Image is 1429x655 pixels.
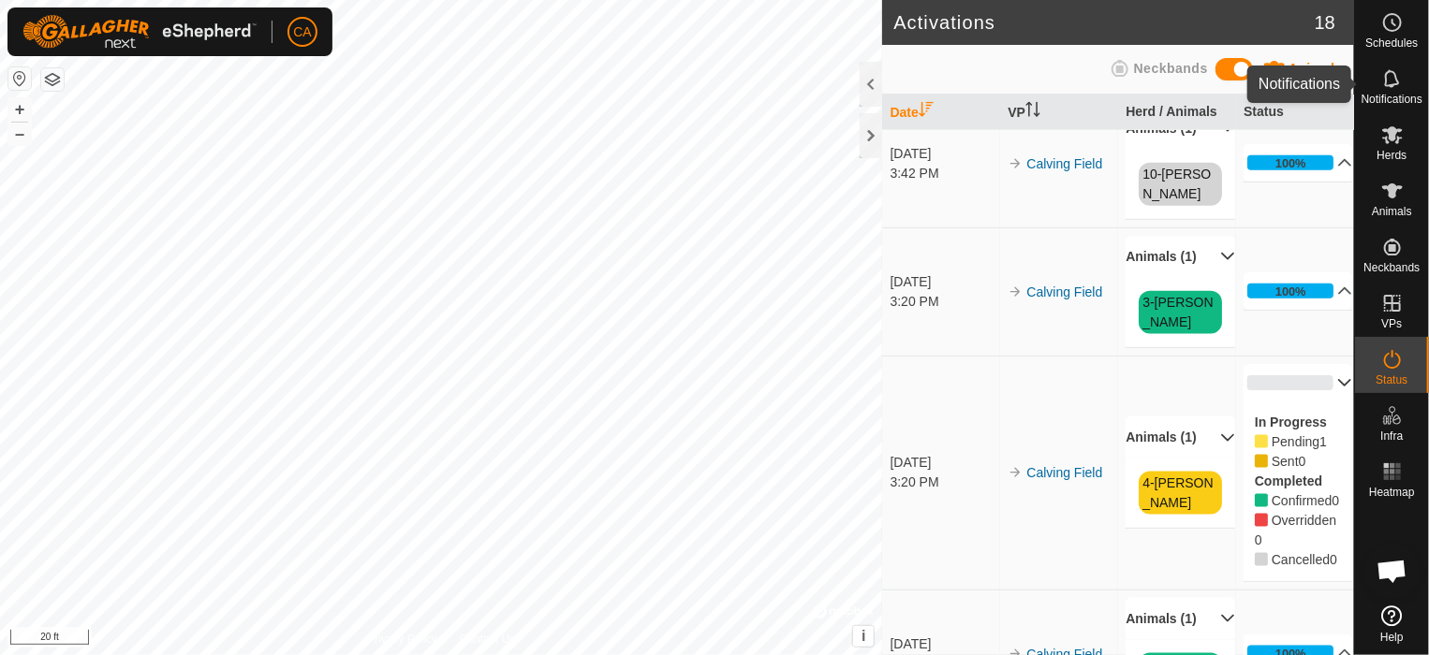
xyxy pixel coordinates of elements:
[1008,465,1023,480] img: arrow
[1380,430,1403,442] span: Infra
[1255,473,1322,488] label: Completed
[862,628,865,644] span: i
[1008,284,1023,299] img: arrow
[1362,94,1422,105] span: Notifications
[890,272,998,292] div: [DATE]
[1275,154,1306,172] div: 100%
[1247,284,1333,298] div: 100%
[1365,37,1418,49] span: Schedules
[1275,283,1306,300] div: 100%
[1355,598,1429,650] a: Help
[1319,434,1327,449] span: Pending
[1377,150,1407,161] span: Herds
[1289,61,1343,76] span: Animals
[919,105,934,120] p-sorticon: Activate to sort
[1330,552,1337,567] span: Cancelled
[1272,454,1299,469] span: Pending
[1244,272,1352,310] p-accordion-header: 100%
[41,68,64,91] button: Map Layers
[1126,278,1234,347] p-accordion-content: Animals (1)
[8,123,31,145] button: –
[293,22,311,42] span: CA
[1134,61,1208,76] span: Neckbands
[890,634,998,654] div: [DATE]
[1026,465,1102,480] a: Calving Field
[882,95,1000,131] th: Date
[1381,318,1402,329] span: VPs
[1364,543,1421,599] div: Open chat
[1126,598,1234,640] p-accordion-header: Animals (1)
[1142,475,1213,510] a: 4-[PERSON_NAME]
[1255,415,1327,429] label: In Progress
[1255,553,1268,566] i: 0 Cancelled
[1126,150,1234,219] p-accordion-content: Animals (1)
[1126,416,1234,458] p-accordion-header: Animals (1)
[1247,375,1333,390] div: 0%
[1272,513,1336,528] span: Overridden
[1299,454,1306,469] span: Sent
[1244,364,1352,401] p-accordion-header: 0%
[1255,435,1268,448] i: 1 Pending 83677,
[460,631,515,648] a: Contact Us
[890,164,998,183] div: 3:42 PM
[1026,156,1102,171] a: Calving Field
[8,67,31,90] button: Reset Map
[1000,95,1118,131] th: VP
[1025,105,1040,120] p-sorticon: Activate to sort
[1376,374,1407,386] span: Status
[8,98,31,121] button: +
[1008,156,1023,171] img: arrow
[1236,95,1354,131] th: Status
[22,15,257,49] img: Gallagher Logo
[1126,236,1234,278] p-accordion-header: Animals (1)
[1255,532,1262,547] span: Overridden
[1372,206,1412,217] span: Animals
[1118,95,1236,131] th: Herd / Animals
[1142,295,1213,329] a: 3-[PERSON_NAME]
[890,473,998,492] div: 3:20 PM
[1247,155,1333,170] div: 100%
[1380,632,1404,643] span: Help
[1369,487,1415,498] span: Heatmap
[1142,167,1211,201] a: 10-[PERSON_NAME]
[1272,434,1319,449] span: Pending
[1272,493,1333,508] span: Confirmed
[1363,262,1420,273] span: Neckbands
[890,453,998,473] div: [DATE]
[1272,552,1330,567] span: Cancelled
[1255,514,1268,527] i: 0 Overridden
[1244,401,1352,581] p-accordion-content: 0%
[1255,455,1268,468] i: 0 Sent
[890,292,998,312] div: 3:20 PM
[1255,494,1268,507] i: 0 Confirmed
[1244,144,1352,182] p-accordion-header: 100%
[367,631,437,648] a: Privacy Policy
[1333,493,1340,508] span: Confirmed
[853,626,874,647] button: i
[1315,8,1335,36] span: 18
[1126,458,1234,528] p-accordion-content: Animals (1)
[1026,284,1102,299] a: Calving Field
[890,144,998,164] div: [DATE]
[893,11,1314,34] h2: Activations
